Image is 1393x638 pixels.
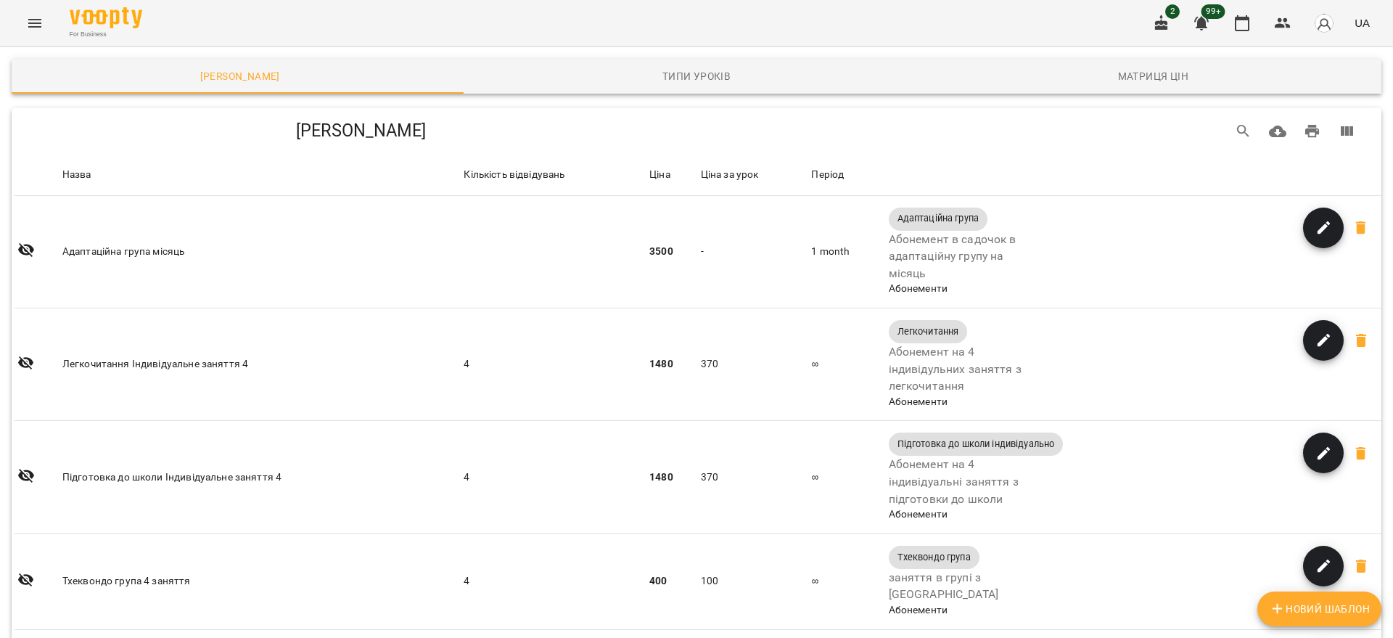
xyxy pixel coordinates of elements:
span: Ви впевнені, що хочете видалити Легкочитання Індивідуальне заняття 4? [1344,323,1378,358]
span: Типи уроків [477,68,916,85]
td: 370 [698,308,809,420]
div: Sort [62,166,91,184]
td: 4 [461,308,646,420]
div: Абонементи [889,507,1379,522]
span: Назва [62,166,459,184]
p: Абонемент на 4 індивідуальні заняття з підготовки до школи [889,456,1034,507]
span: UA [1355,15,1370,30]
p: Абонемент в садочок в адаптаційну групу на місяць [889,231,1034,282]
td: ∞ [808,533,885,629]
p: Абонемент на 4 індивідульних заняття з легкочитання [889,343,1034,395]
div: Table Toolbar [12,108,1381,155]
td: 4 [461,533,646,629]
button: UA [1349,9,1376,36]
td: - [698,196,809,308]
div: Абонементи [889,395,1379,409]
div: Sort [464,166,564,184]
b: 1480 [649,358,673,369]
button: Search [1226,114,1261,149]
td: ∞ [808,421,885,533]
img: Voopty Logo [70,7,142,28]
span: Підготовка до школи індивідуально [889,438,1064,451]
td: ∞ [808,308,885,420]
span: Ви впевнені, що хочете видалити Підготовка до школи Індивідуальне заняття 4? [1344,436,1378,471]
b: 1480 [649,471,673,483]
div: Sort [811,166,844,184]
td: 100 [698,533,809,629]
span: Ціна за урок [701,166,806,184]
span: Адаптаційна група [889,212,988,225]
div: Ціна [649,166,670,184]
td: Адаптаційна група місяць [59,196,461,308]
span: For Business [70,30,142,39]
button: Друк [1295,114,1330,149]
span: [PERSON_NAME] [20,68,459,85]
button: Завантажити CSV [1260,114,1295,149]
div: Абонементи [889,603,1379,618]
span: 99+ [1201,4,1225,19]
td: Підготовка до школи Індивідуальне заняття 4 [59,421,461,533]
td: Тхеквондо група 4 заняття [59,533,461,629]
td: 1 month [808,196,885,308]
span: 2 [1165,4,1180,19]
button: Новий Шаблон [1257,592,1381,626]
span: Ви впевнені, що хочете видалити Адаптаційна група місяць? [1344,210,1378,245]
div: Кількість відвідувань [464,166,564,184]
td: Легкочитання Індивідуальне заняття 4 [59,308,461,420]
div: Назва [62,166,91,184]
td: 4 [461,421,646,533]
span: Легкочитання [889,325,968,338]
span: Новий Шаблон [1269,600,1370,618]
b: 3500 [649,245,673,257]
div: Абонементи [889,282,1379,296]
span: Матриця цін [934,68,1373,85]
b: 400 [649,575,667,586]
h5: [PERSON_NAME] [29,120,692,142]
td: 370 [698,421,809,533]
div: Період [811,166,844,184]
p: заняття в групі з [GEOGRAPHIC_DATA] [889,569,1034,603]
span: Ціна [649,166,695,184]
button: Menu [17,6,52,41]
span: Період [811,166,882,184]
div: Ціна за урок [701,166,759,184]
img: avatar_s.png [1314,13,1334,33]
button: View Columns [1329,114,1364,149]
span: Тхеквондо група [889,551,979,564]
span: Ви впевнені, що хочете видалити Тхеквондо група 4 заняття? [1344,549,1378,584]
div: Sort [649,166,670,184]
div: Sort [701,166,759,184]
span: Кількість відвідувань [464,166,644,184]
